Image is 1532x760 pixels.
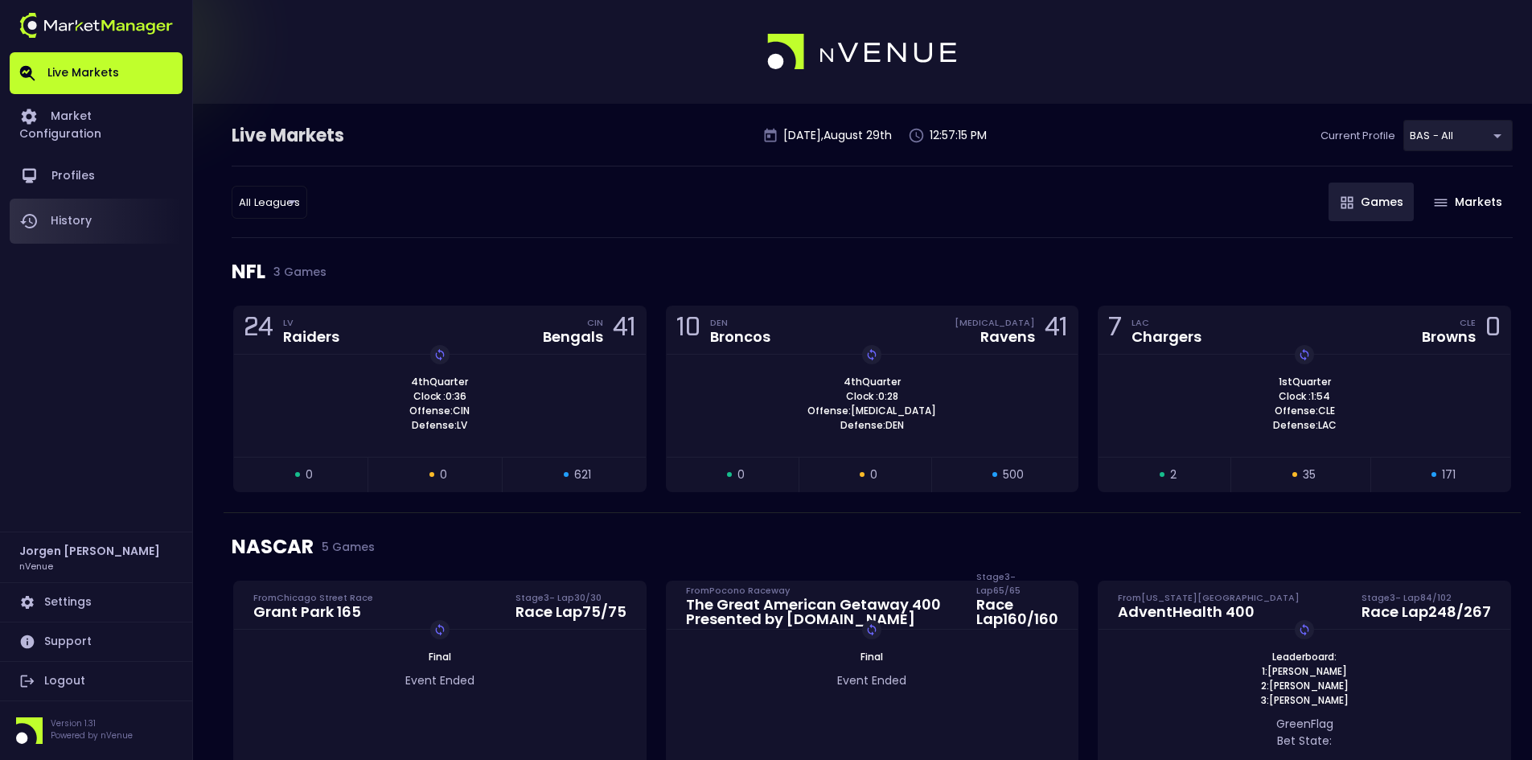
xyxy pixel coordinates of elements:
[686,584,958,597] div: From Pocono Raceway
[10,94,183,154] a: Market Configuration
[676,315,700,345] div: 10
[1403,120,1513,151] div: BAS - All
[836,418,909,433] span: Defense: DEN
[283,330,339,344] div: Raiders
[10,717,183,744] div: Version 1.31Powered by nVenue
[1422,330,1476,344] div: Browns
[314,540,375,553] span: 5 Games
[1276,716,1333,732] span: green Flag
[1422,183,1513,221] button: Markets
[767,34,959,71] img: logo
[1303,466,1316,483] span: 35
[1442,466,1456,483] span: 171
[515,591,626,604] div: Stage 3 - Lap 30 / 30
[870,466,877,483] span: 0
[980,330,1035,344] div: Ravens
[737,466,745,483] span: 0
[710,316,770,329] div: DEN
[253,605,373,619] div: Grant Park 165
[10,662,183,700] a: Logout
[1362,605,1491,619] div: Race Lap 248 / 267
[19,13,173,38] img: logo
[1108,315,1122,345] div: 7
[1270,404,1340,418] span: Offense: CLE
[1274,389,1335,404] span: Clock : 1:54
[1298,348,1311,361] img: replayImg
[1256,679,1353,693] span: 2: [PERSON_NAME]
[405,672,474,688] span: Event Ended
[306,466,313,483] span: 0
[930,127,987,144] p: 12:57:15 PM
[51,717,133,729] p: Version 1.31
[1434,199,1448,207] img: gameIcon
[1003,466,1024,483] span: 500
[10,622,183,661] a: Support
[613,315,636,345] div: 41
[244,315,273,345] div: 24
[1267,650,1341,664] span: Leaderboard:
[232,123,428,149] div: Live Markets
[1298,623,1311,636] img: replayImg
[232,186,307,219] div: BAS - All
[407,418,472,433] span: Defense: LV
[955,316,1035,329] div: [MEDICAL_DATA]
[1362,591,1491,604] div: Stage 3 - Lap 84 / 102
[1132,330,1201,344] div: Chargers
[1485,315,1501,345] div: 0
[783,127,892,144] p: [DATE] , August 29 th
[253,591,373,604] div: From Chicago Street Race
[841,389,903,404] span: Clock : 0:28
[856,650,888,663] span: Final
[433,623,446,636] img: replayImg
[976,584,1058,597] div: Stage 3 - Lap 65 / 65
[283,316,339,329] div: LV
[1118,605,1300,619] div: AdventHealth 400
[51,729,133,742] p: Powered by nVenue
[1170,466,1177,483] span: 2
[1256,693,1353,708] span: 3: [PERSON_NAME]
[865,623,878,636] img: replayImg
[865,348,878,361] img: replayImg
[440,466,447,483] span: 0
[10,199,183,244] a: History
[839,375,906,389] span: 4th Quarter
[587,316,603,329] div: CIN
[405,404,474,418] span: Offense: CIN
[406,375,473,389] span: 4th Quarter
[1341,196,1353,209] img: gameIcon
[1320,128,1395,144] p: Current Profile
[1329,183,1414,221] button: Games
[10,154,183,199] a: Profiles
[232,513,1513,581] div: NASCAR
[10,52,183,94] a: Live Markets
[19,560,53,572] h3: nVenue
[710,330,770,344] div: Broncos
[232,238,1513,306] div: NFL
[265,265,327,278] span: 3 Games
[1132,316,1201,329] div: LAC
[1045,315,1068,345] div: 41
[686,598,958,626] div: The Great American Getaway 400 Presented by [DOMAIN_NAME]
[1274,375,1336,389] span: 1st Quarter
[1277,733,1332,749] span: Bet State:
[1460,316,1476,329] div: CLE
[10,583,183,622] a: Settings
[574,466,591,483] span: 621
[409,389,471,404] span: Clock : 0:36
[19,542,160,560] h2: Jorgen [PERSON_NAME]
[976,598,1058,626] div: Race Lap 160 / 160
[433,348,446,361] img: replayImg
[837,672,906,688] span: Event Ended
[1257,664,1352,679] span: 1: [PERSON_NAME]
[543,330,603,344] div: Bengals
[424,650,456,663] span: Final
[1118,591,1300,604] div: From [US_STATE][GEOGRAPHIC_DATA]
[1268,418,1341,433] span: Defense: LAC
[803,404,941,418] span: Offense: [MEDICAL_DATA]
[515,605,626,619] div: Race Lap 75 / 75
